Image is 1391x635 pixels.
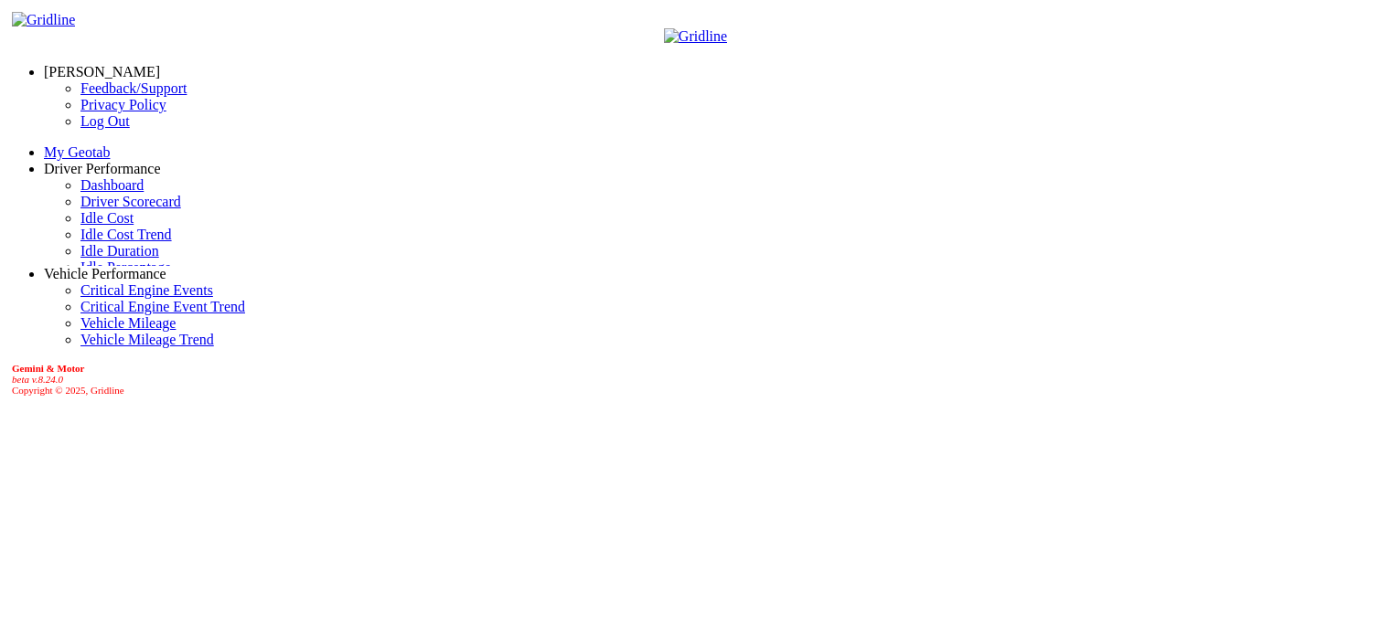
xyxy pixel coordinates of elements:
[44,144,110,160] a: My Geotab
[80,97,166,112] a: Privacy Policy
[80,210,134,226] a: Idle Cost
[12,363,1384,396] div: Copyright © 2025, Gridline
[44,266,166,281] a: Vehicle Performance
[44,161,161,176] a: Driver Performance
[12,12,75,28] img: Gridline
[80,332,214,347] a: Vehicle Mileage Trend
[80,194,181,209] a: Driver Scorecard
[12,374,63,385] i: beta v.8.24.0
[80,227,172,242] a: Idle Cost Trend
[80,80,187,96] a: Feedback/Support
[12,363,84,374] b: Gemini & Motor
[80,177,144,193] a: Dashboard
[80,113,130,129] a: Log Out
[664,28,727,45] img: Gridline
[44,64,160,79] a: [PERSON_NAME]
[80,243,159,259] a: Idle Duration
[80,315,176,331] a: Vehicle Mileage
[80,259,171,275] a: Idle Percentage
[80,299,245,314] a: Critical Engine Event Trend
[80,282,213,298] a: Critical Engine Events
